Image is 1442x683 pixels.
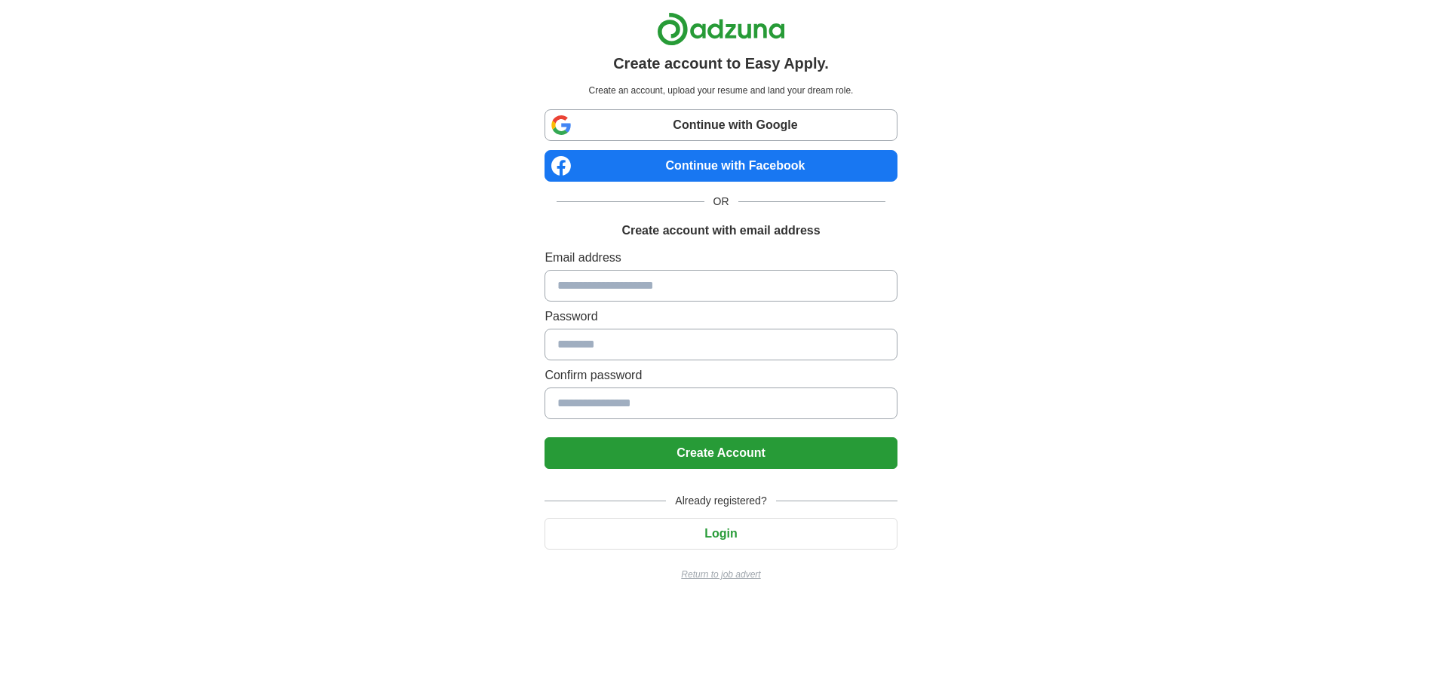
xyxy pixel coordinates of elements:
label: Email address [545,249,897,267]
label: Password [545,308,897,326]
img: Adzuna logo [657,12,785,46]
span: OR [704,194,738,210]
button: Create Account [545,437,897,469]
a: Return to job advert [545,568,897,581]
h1: Create account with email address [621,222,820,240]
span: Already registered? [666,493,775,509]
button: Login [545,518,897,550]
label: Confirm password [545,366,897,384]
a: Continue with Google [545,109,897,141]
p: Create an account, upload your resume and land your dream role. [548,84,894,97]
h1: Create account to Easy Apply. [613,52,829,75]
a: Login [545,527,897,540]
a: Continue with Facebook [545,150,897,182]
